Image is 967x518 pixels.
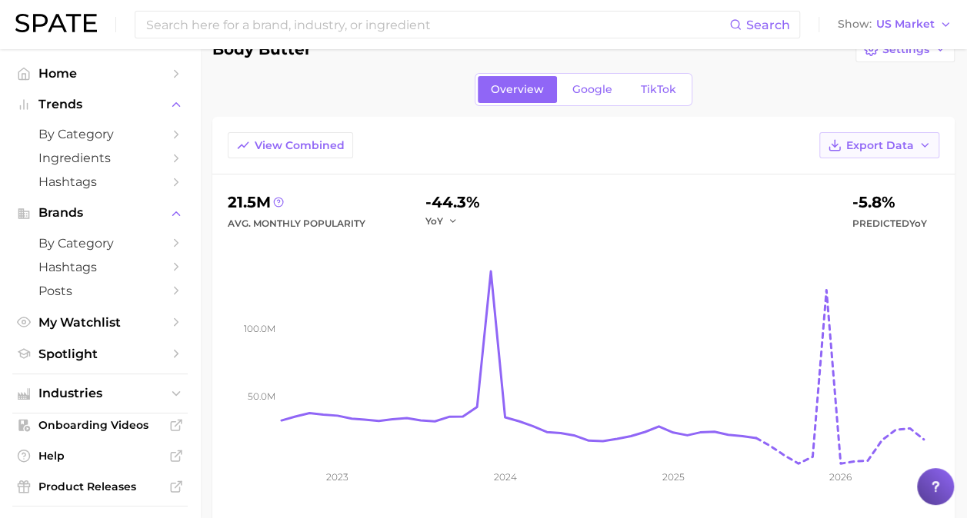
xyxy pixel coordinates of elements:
button: ShowUS Market [834,15,955,35]
input: Search here for a brand, industry, or ingredient [145,12,729,38]
span: Product Releases [38,480,162,493]
a: Posts [12,279,188,303]
h1: Body butter [212,41,312,58]
span: Onboarding Videos [38,418,162,432]
a: Spotlight [12,342,188,366]
a: Hashtags [12,255,188,279]
a: by Category [12,231,188,255]
button: Export Data [819,132,939,158]
div: 21.5m [228,190,365,214]
span: Show [838,20,872,28]
a: Overview [478,76,557,103]
a: Onboarding Videos [12,413,188,437]
span: Brands [38,206,162,220]
a: My Watchlist [12,310,188,334]
span: Spotlight [38,347,162,361]
button: Industries [12,382,188,405]
span: Hashtags [38,260,162,274]
tspan: 2025 [662,471,684,483]
span: Ingredients [38,151,162,165]
span: Help [38,449,162,463]
button: View Combined [228,132,353,158]
a: Google [559,76,625,103]
span: Overview [491,83,544,96]
tspan: 2026 [829,471,852,483]
span: Posts [38,284,162,298]
button: Trends [12,93,188,116]
tspan: 100.0m [244,323,275,334]
span: Export Data [846,139,914,152]
button: Brands [12,201,188,224]
tspan: 2023 [326,471,348,483]
a: by Category [12,122,188,146]
a: Hashtags [12,170,188,194]
span: Hashtags [38,174,162,189]
span: Home [38,66,162,81]
span: US Market [876,20,935,28]
span: YoY [909,217,927,229]
span: Settings [882,43,929,56]
a: Product Releases [12,475,188,498]
a: TikTok [628,76,689,103]
span: Search [746,18,790,32]
span: Industries [38,387,162,400]
button: Settings [855,36,955,62]
span: Google [572,83,612,96]
a: Help [12,444,188,467]
a: Ingredients [12,146,188,170]
button: YoY [425,214,458,227]
span: Trends [38,98,162,111]
tspan: 50.0m [248,390,275,401]
img: SPATE [15,14,97,32]
div: Avg. Monthly Popularity [228,214,365,233]
span: View Combined [255,139,345,152]
div: -44.3% [425,190,480,214]
span: by Category [38,127,162,141]
div: -5.8% [852,190,927,214]
tspan: 2024 [494,471,517,483]
span: YoY [425,214,443,227]
span: Predicted [852,214,927,233]
a: Home [12,61,188,85]
span: TikTok [641,83,676,96]
span: My Watchlist [38,315,162,330]
span: by Category [38,236,162,251]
